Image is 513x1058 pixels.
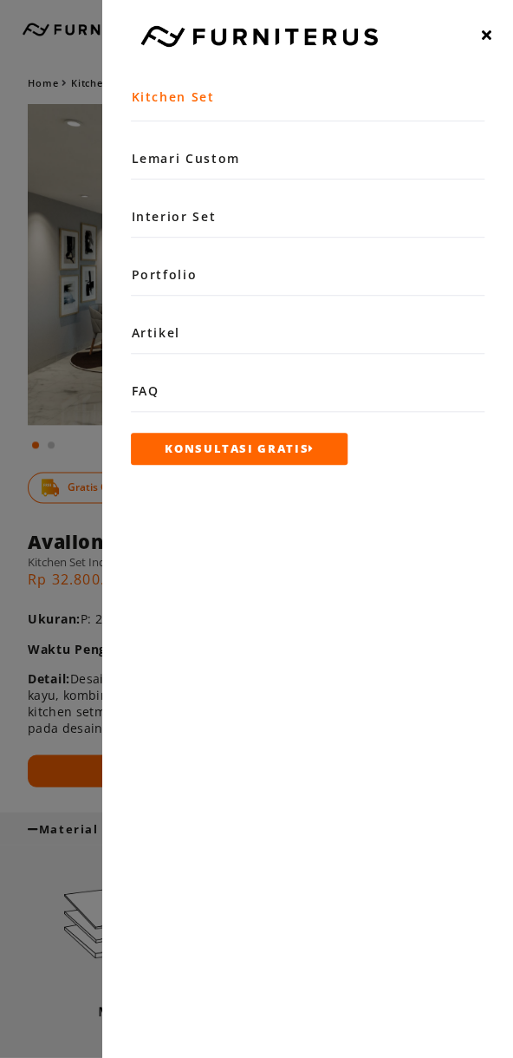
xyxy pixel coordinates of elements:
a: FAQ [131,354,484,412]
a: KONSULTASI GRATIS [131,433,347,465]
a: Lemari Custom [131,121,484,180]
a: Artikel [131,296,484,354]
a: Kitchen Set [131,60,484,121]
a: Interior Set [131,180,484,238]
a: Portfolio [131,238,484,296]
